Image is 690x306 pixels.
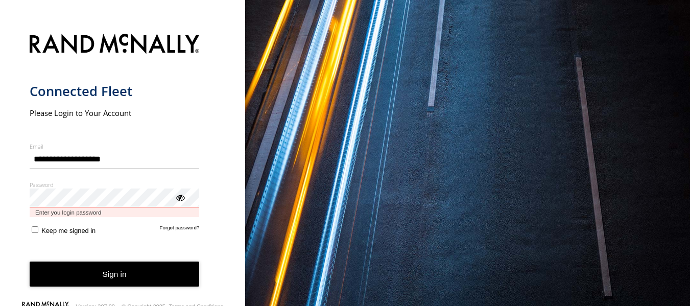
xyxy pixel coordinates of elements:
[30,181,200,189] label: Password
[30,262,200,287] button: Sign in
[32,226,38,233] input: Keep me signed in
[175,192,185,202] div: ViewPassword
[30,32,200,58] img: Rand McNally
[30,108,200,118] h2: Please Login to Your Account
[160,225,200,234] a: Forgot password?
[41,227,96,234] span: Keep me signed in
[30,83,200,100] h1: Connected Fleet
[30,28,216,303] form: main
[30,143,200,150] label: Email
[30,207,200,217] span: Enter you login password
